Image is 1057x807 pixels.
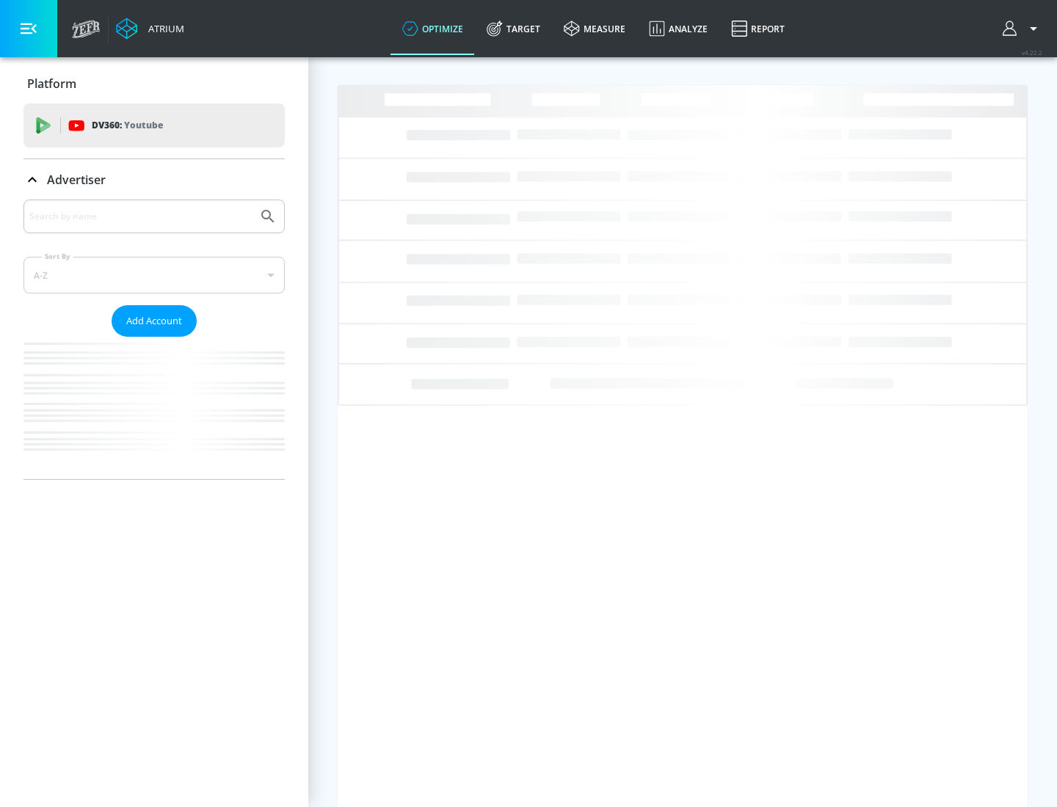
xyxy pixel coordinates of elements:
a: measure [552,2,637,55]
div: A-Z [23,257,285,293]
p: DV360: [92,117,163,134]
div: Atrium [142,22,184,35]
a: optimize [391,2,475,55]
div: Advertiser [23,200,285,479]
label: Sort By [42,252,73,261]
span: v 4.22.2 [1022,48,1042,56]
p: Advertiser [47,172,106,188]
a: Target [475,2,552,55]
input: Search by name [29,207,252,226]
p: Youtube [124,117,163,133]
p: Platform [27,76,76,92]
span: Add Account [126,313,182,329]
nav: list of Advertiser [23,337,285,479]
div: Platform [23,63,285,104]
a: Analyze [637,2,719,55]
a: Report [719,2,796,55]
a: Atrium [116,18,184,40]
div: DV360: Youtube [23,103,285,147]
div: Advertiser [23,159,285,200]
button: Add Account [112,305,197,337]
